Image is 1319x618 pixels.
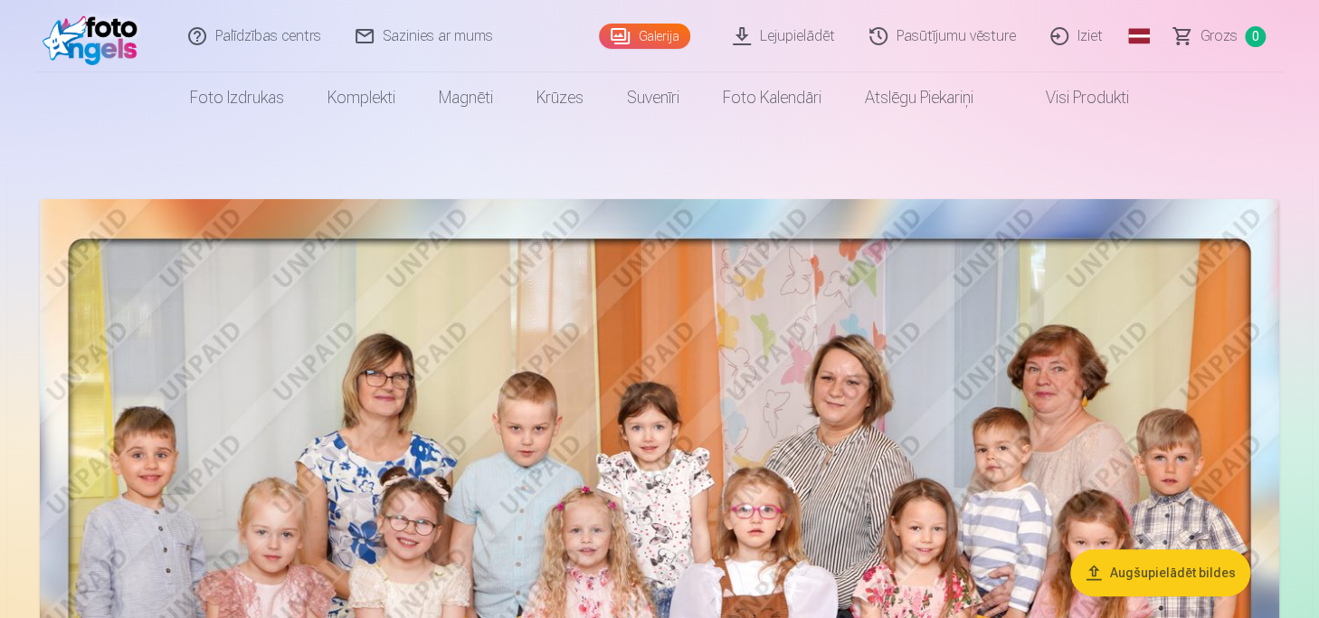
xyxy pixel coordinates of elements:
[605,72,701,123] a: Suvenīri
[995,72,1151,123] a: Visi produkti
[1200,25,1238,47] span: Grozs
[417,72,515,123] a: Magnēti
[599,24,690,49] a: Galerija
[306,72,417,123] a: Komplekti
[701,72,843,123] a: Foto kalendāri
[168,72,306,123] a: Foto izdrukas
[843,72,995,123] a: Atslēgu piekariņi
[515,72,605,123] a: Krūzes
[43,7,147,65] img: /fa1
[1070,549,1250,596] button: Augšupielādēt bildes
[1245,26,1266,47] span: 0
